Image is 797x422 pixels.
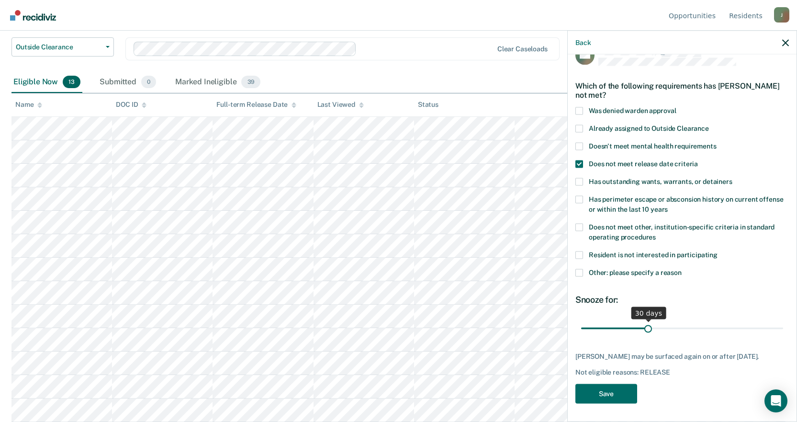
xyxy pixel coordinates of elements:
[589,177,732,185] span: Has outstanding wants, warrants, or detainers
[575,294,789,305] div: Snooze for:
[141,76,156,88] span: 0
[575,38,591,46] button: Back
[497,45,548,53] div: Clear caseloads
[241,76,260,88] span: 39
[98,72,158,93] div: Submitted
[575,352,789,360] div: [PERSON_NAME] may be surfaced again on or after [DATE].
[317,101,364,109] div: Last Viewed
[16,43,102,51] span: Outside Clearance
[774,7,789,23] div: J
[216,101,296,109] div: Full-term Release Date
[631,307,666,319] div: 30 days
[10,10,56,21] img: Recidiviz
[589,268,682,276] span: Other: please specify a reason
[11,72,82,93] div: Eligible Now
[589,160,698,167] span: Does not meet release date criteria
[764,389,787,412] div: Open Intercom Messenger
[15,101,42,109] div: Name
[575,384,637,403] button: Save
[589,251,718,258] span: Resident is not interested in participating
[589,223,775,240] span: Does not meet other, institution-specific criteria in standard operating procedures
[173,72,262,93] div: Marked Ineligible
[418,101,438,109] div: Status
[589,142,717,149] span: Doesn't meet mental health requirements
[589,106,676,114] span: Was denied warden approval
[63,76,80,88] span: 13
[589,195,783,213] span: Has perimeter escape or absconsion history on current offense or within the last 10 years
[116,101,146,109] div: DOC ID
[774,7,789,23] button: Profile dropdown button
[589,124,709,132] span: Already assigned to Outside Clearance
[575,368,789,376] div: Not eligible reasons: RELEASE
[575,73,789,107] div: Which of the following requirements has [PERSON_NAME] not met?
